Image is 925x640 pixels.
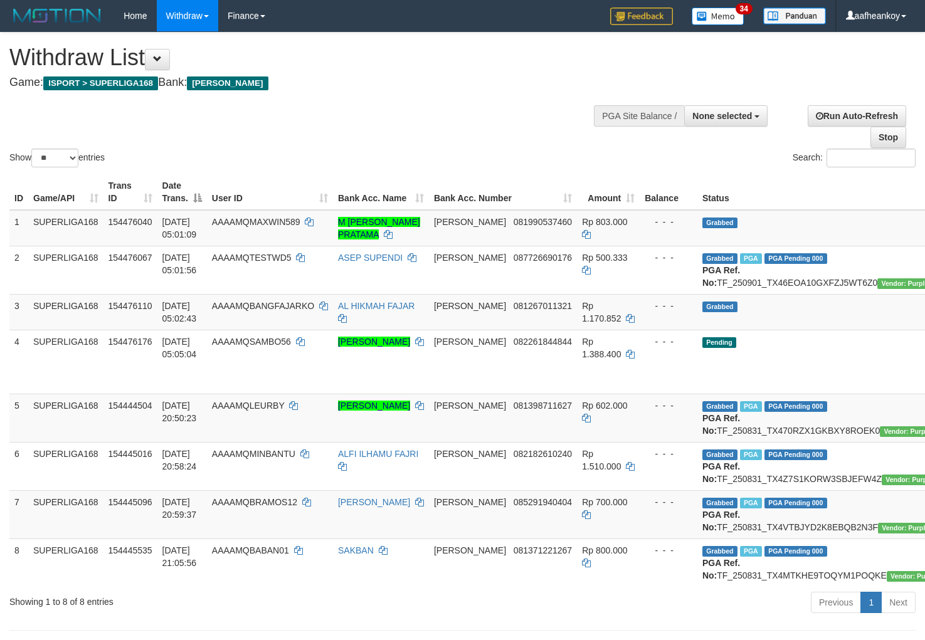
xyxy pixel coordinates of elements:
span: None selected [692,111,752,121]
a: ASEP SUPENDI [338,253,403,263]
span: Copy 081990537460 to clipboard [514,217,572,227]
td: 6 [9,442,28,490]
span: 154476067 [108,253,152,263]
a: Stop [870,127,906,148]
span: [DATE] 20:58:24 [162,449,197,471]
td: 5 [9,394,28,442]
td: SUPERLIGA168 [28,246,103,294]
span: [PERSON_NAME] [434,253,506,263]
td: 7 [9,490,28,538]
span: Rp 602.000 [582,401,627,411]
span: Rp 1.510.000 [582,449,621,471]
span: Grabbed [702,498,737,508]
span: [PERSON_NAME] [434,545,506,555]
th: Amount: activate to sort column ascending [577,174,640,210]
img: MOTION_logo.png [9,6,105,25]
button: None selected [684,105,768,127]
span: [PERSON_NAME] [434,217,506,227]
span: AAAAMQMINBANTU [212,449,295,459]
span: [DATE] 21:05:56 [162,545,197,568]
b: PGA Ref. No: [702,265,740,288]
span: [DATE] 20:59:37 [162,497,197,520]
span: [PERSON_NAME] [434,449,506,459]
span: ISPORT > SUPERLIGA168 [43,76,158,90]
a: Next [881,592,916,613]
a: [PERSON_NAME] [338,337,410,347]
input: Search: [827,149,916,167]
a: [PERSON_NAME] [338,401,410,411]
div: PGA Site Balance / [594,105,684,127]
td: 3 [9,294,28,330]
span: AAAAMQMAXWIN589 [212,217,300,227]
th: ID [9,174,28,210]
img: Feedback.jpg [610,8,673,25]
span: Copy 087726690176 to clipboard [514,253,572,263]
th: User ID: activate to sort column ascending [207,174,333,210]
span: Copy 081398711627 to clipboard [514,401,572,411]
div: - - - [645,335,692,348]
td: 4 [9,330,28,394]
span: [DATE] 05:01:09 [162,217,197,239]
span: Rp 1.388.400 [582,337,621,359]
span: 154476176 [108,337,152,347]
td: SUPERLIGA168 [28,330,103,394]
th: Bank Acc. Name: activate to sort column ascending [333,174,429,210]
span: Grabbed [702,401,737,412]
span: 154445535 [108,545,152,555]
div: - - - [645,448,692,460]
div: - - - [645,399,692,412]
span: Copy 085291940404 to clipboard [514,497,572,507]
span: PGA Pending [764,253,827,264]
span: AAAAMQSAMBO56 [212,337,291,347]
a: AL HIKMAH FAJAR [338,301,415,311]
span: 154444504 [108,401,152,411]
td: SUPERLIGA168 [28,210,103,246]
span: Pending [702,337,736,348]
span: Rp 700.000 [582,497,627,507]
td: SUPERLIGA168 [28,294,103,330]
a: [PERSON_NAME] [338,497,410,507]
td: SUPERLIGA168 [28,442,103,490]
span: PGA Pending [764,498,827,508]
td: 1 [9,210,28,246]
span: AAAAMQTESTWD5 [212,253,292,263]
span: [PERSON_NAME] [434,301,506,311]
th: Bank Acc. Number: activate to sort column ascending [429,174,577,210]
span: [DATE] 05:01:56 [162,253,197,275]
span: Marked by aafheankoy [740,546,762,557]
a: ALFI ILHAMU FAJRI [338,449,418,459]
td: SUPERLIGA168 [28,490,103,538]
span: Grabbed [702,218,737,228]
h1: Withdraw List [9,45,604,70]
div: - - - [645,544,692,557]
th: Date Trans.: activate to sort column descending [157,174,207,210]
span: Grabbed [702,302,737,312]
a: 1 [860,592,882,613]
span: AAAAMQBRAMOS12 [212,497,297,507]
span: AAAAMQBANGFAJARKO [212,301,314,311]
span: 154476040 [108,217,152,227]
span: 34 [736,3,753,14]
span: 154445096 [108,497,152,507]
b: PGA Ref. No: [702,461,740,484]
b: PGA Ref. No: [702,510,740,532]
span: Rp 800.000 [582,545,627,555]
span: [DATE] 05:02:43 [162,301,197,323]
a: SAKBAN [338,545,374,555]
span: [DATE] 20:50:23 [162,401,197,423]
b: PGA Ref. No: [702,558,740,580]
div: - - - [645,216,692,228]
td: 8 [9,538,28,587]
span: Copy 081371221267 to clipboard [514,545,572,555]
span: Copy 081267011321 to clipboard [514,301,572,311]
a: Run Auto-Refresh [808,105,906,127]
span: Marked by aafmaleo [740,253,762,264]
div: - - - [645,300,692,312]
span: AAAAMQBABAN01 [212,545,289,555]
div: - - - [645,496,692,508]
a: M [PERSON_NAME] PRATAMA [338,217,420,239]
span: Marked by aafounsreynich [740,401,762,412]
span: 154476110 [108,301,152,311]
span: Rp 1.170.852 [582,301,621,323]
span: PGA Pending [764,449,827,460]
